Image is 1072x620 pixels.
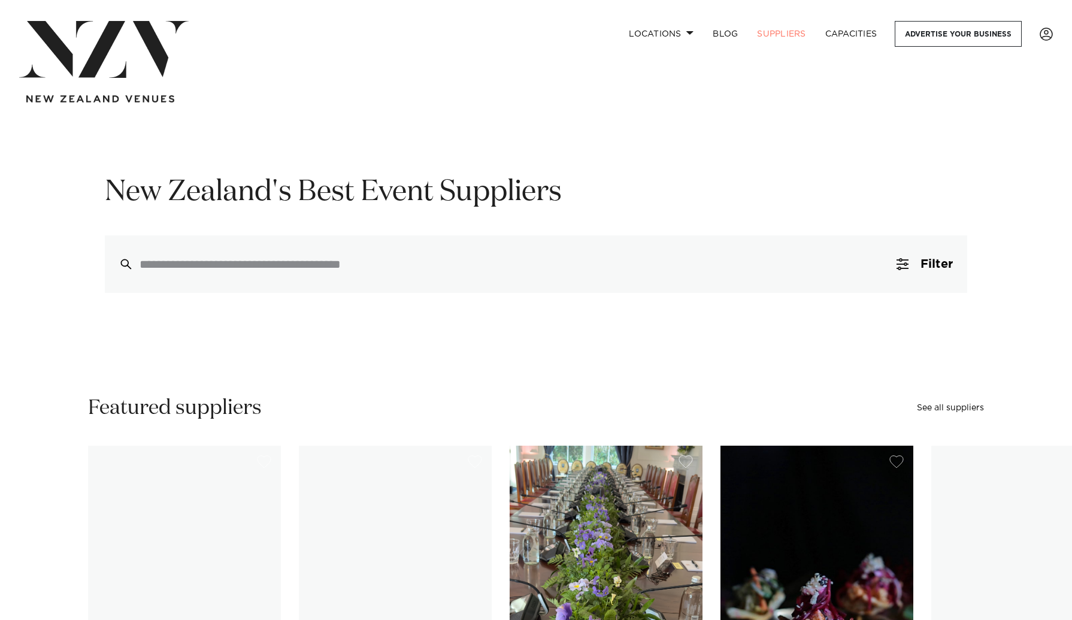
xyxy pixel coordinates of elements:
h1: New Zealand's Best Event Suppliers [105,174,967,211]
a: Advertise your business [895,21,1022,47]
h2: Featured suppliers [88,395,262,422]
span: Filter [920,258,953,270]
img: nzv-logo.png [19,21,189,78]
a: SUPPLIERS [747,21,815,47]
a: BLOG [703,21,747,47]
img: new-zealand-venues-text.png [26,95,174,103]
a: Locations [619,21,703,47]
button: Filter [882,235,967,293]
a: See all suppliers [917,404,984,412]
a: Capacities [816,21,887,47]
